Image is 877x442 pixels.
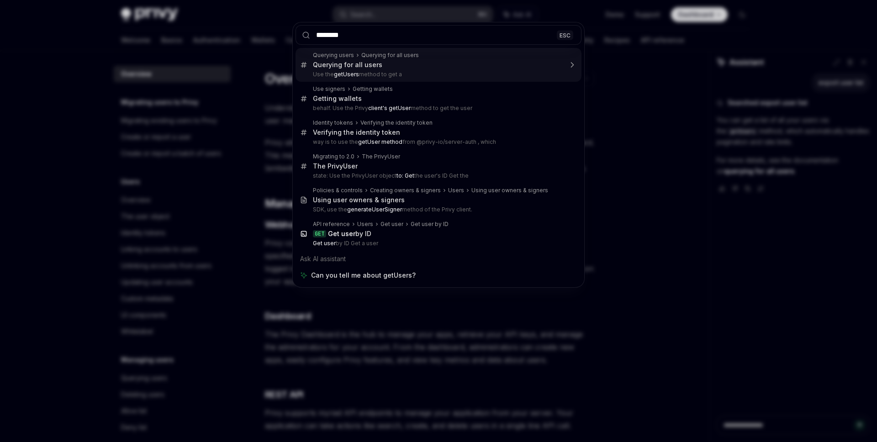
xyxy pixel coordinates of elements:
[313,230,326,237] div: GET
[353,85,393,93] div: Getting wallets
[362,153,400,160] div: The PrivyUser
[313,71,562,78] p: Use the method to get a
[313,95,362,103] div: Getting wallets
[313,187,363,194] div: Policies & controls
[328,230,371,238] div: by ID
[357,221,373,228] div: Users
[313,162,358,170] div: The PrivyUser
[313,52,354,59] div: Querying users
[313,240,336,247] b: Get user
[448,187,464,194] div: Users
[358,138,402,145] b: getUser method
[557,30,573,40] div: ESC
[313,105,562,112] p: behalf. Use the Privy method to get the user
[380,221,403,228] div: Get user
[313,196,405,204] div: Using user owners & signers
[313,61,382,69] div: Querying for all users
[361,52,419,59] div: Querying for all users
[313,138,562,146] p: way is to use the from @privy-io/server-auth , which
[313,153,354,160] div: Migrating to 2.0
[313,172,562,179] p: state: Use the PrivyUser object the user's ID Get the
[411,221,449,228] div: Get user by ID
[313,206,562,213] p: SDK, use the method of the Privy client.
[313,128,400,137] div: Verifying the identity token
[313,119,353,126] div: Identity tokens
[328,230,355,237] b: Get user
[360,119,433,126] div: Verifying the identity token
[311,271,416,280] span: Can you tell me about getUsers?
[313,240,562,247] p: by ID Get a user
[296,251,581,267] div: Ask AI assistant
[396,172,414,179] b: to: Get
[313,221,350,228] div: API reference
[334,71,359,78] b: getUsers
[347,206,402,213] b: generateUserSigner
[313,85,345,93] div: Use signers
[370,187,441,194] div: Creating owners & signers
[368,105,411,111] b: client's getUser
[471,187,548,194] div: Using user owners & signers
